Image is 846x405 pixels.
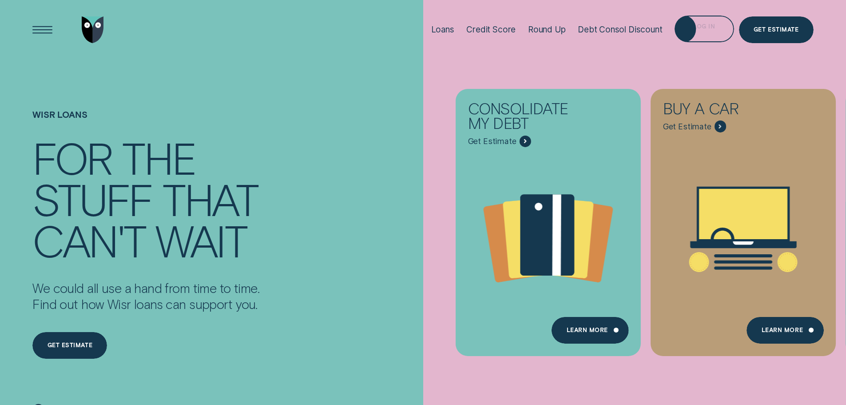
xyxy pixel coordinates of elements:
[663,101,782,120] div: Buy a car
[663,122,711,132] span: Get Estimate
[32,332,107,359] a: Get estimate
[29,16,56,43] button: Open Menu
[82,16,104,43] img: Wisr
[552,317,628,344] a: Learn more
[578,24,662,35] div: Debt Consol Discount
[468,136,516,146] span: Get Estimate
[739,16,814,43] a: Get Estimate
[747,317,823,344] a: Learn More
[32,136,259,261] h4: For the stuff that can't wait
[163,178,257,219] div: that
[456,88,641,348] a: Consolidate my debt - Learn more
[466,24,516,35] div: Credit Score
[122,136,195,178] div: the
[32,178,152,219] div: stuff
[651,88,836,348] a: Buy a car - Learn more
[528,24,566,35] div: Round Up
[675,16,734,42] button: Log in
[32,280,259,312] p: We could all use a hand from time to time. Find out how Wisr loans can support you.
[32,136,112,178] div: For
[155,219,246,261] div: wait
[468,101,587,135] div: Consolidate my debt
[431,24,454,35] div: Loans
[32,109,259,136] h1: Wisr loans
[32,219,145,261] div: can't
